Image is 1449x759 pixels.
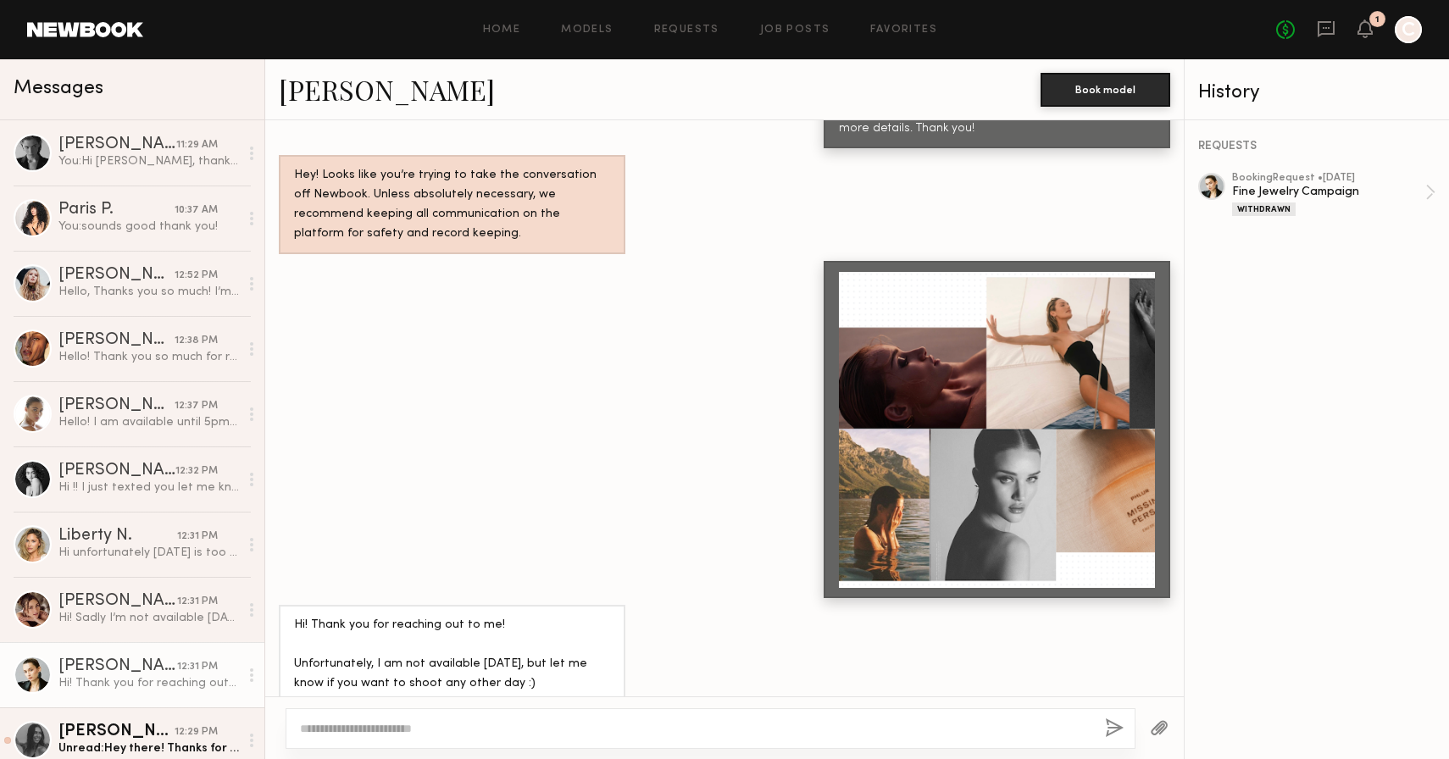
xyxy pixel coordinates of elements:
div: 1 [1375,15,1380,25]
a: Job Posts [760,25,830,36]
div: [PERSON_NAME] [58,397,175,414]
div: 12:37 PM [175,398,218,414]
div: Hi unfortunately [DATE] is too late notice but hope to make the next one! [58,545,239,561]
div: 12:29 PM [175,724,218,740]
div: Hi !! I just texted you let me know if you got it [58,479,239,496]
a: C [1395,16,1422,43]
div: 12:31 PM [177,529,218,545]
div: Liberty N. [58,528,177,545]
a: Models [561,25,613,36]
div: 12:32 PM [175,463,218,479]
div: Hello! I am available until 5pm [DATE]. I am available [DATE] [DATE] and [DATE] a that time. [58,414,239,430]
div: Hi! Sadly I’m not available [DATE] as of now but let me see what I can do. But I could [DATE]? Wo... [58,610,239,626]
div: Hi! Thank you for reaching out to me! Unfortunately, I am not available [DATE], but let me know i... [294,616,610,694]
div: You: sounds good thank you! [58,219,239,235]
div: 12:52 PM [175,268,218,284]
div: [PERSON_NAME] [58,332,175,349]
a: Book model [1041,81,1170,96]
div: Fine Jewelry Campaign [1232,184,1425,200]
div: [PERSON_NAME] [58,463,175,479]
a: Favorites [870,25,937,36]
div: Hello, Thanks you so much! I’m available [DATE]. [58,284,239,300]
div: [PERSON_NAME] [58,658,177,675]
div: booking Request • [DATE] [1232,173,1425,184]
div: Hello! Thank you so much for reaching out! I’m not available [DATE] unfortunately but if you happ... [58,349,239,365]
div: [PERSON_NAME] [58,593,177,610]
span: Messages [14,79,103,98]
div: REQUESTS [1198,141,1435,152]
div: [PERSON_NAME] [58,267,175,284]
div: 12:31 PM [177,594,218,610]
div: Hi! Thank you for reaching out to me! Unfortunately, I am not available [DATE], but let me know i... [58,675,239,691]
div: Unread: Hey there! Thanks for reaching out. I’d love to work with you but that might be too short... [58,740,239,756]
div: Paris P. [58,202,175,219]
div: 12:31 PM [177,659,218,675]
a: Home [483,25,521,36]
a: bookingRequest •[DATE]Fine Jewelry CampaignWithdrawn [1232,173,1435,216]
div: [PERSON_NAME] [58,136,176,153]
div: 12:38 PM [175,333,218,349]
a: [PERSON_NAME] [279,71,495,108]
div: You: Hi [PERSON_NAME], thank you for your interest, but sounds like this isn't the best fit, so w... [58,153,239,169]
div: [PERSON_NAME] [58,723,175,740]
div: Withdrawn [1232,202,1296,216]
div: 10:37 AM [175,202,218,219]
div: Hey! Looks like you’re trying to take the conversation off Newbook. Unless absolutely necessary, ... [294,166,610,244]
a: Requests [654,25,719,36]
div: 11:29 AM [176,137,218,153]
button: Book model [1041,73,1170,107]
div: History [1198,83,1435,102]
